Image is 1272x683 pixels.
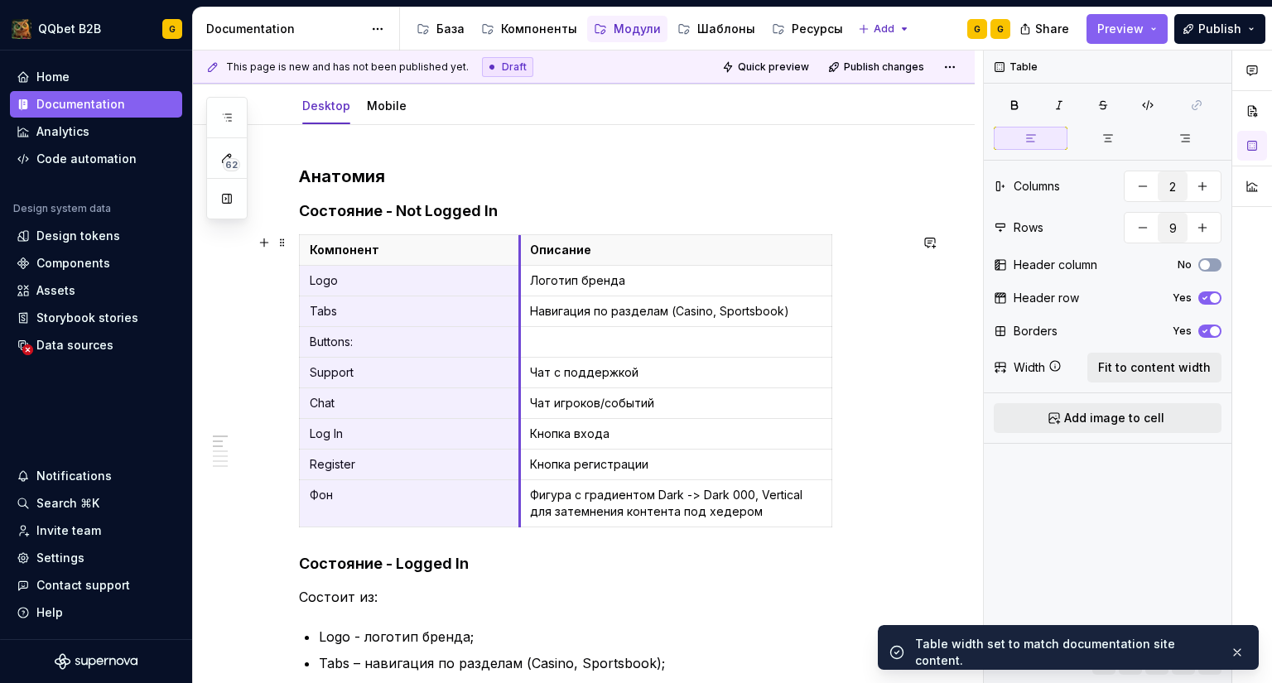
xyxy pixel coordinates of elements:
a: Home [10,64,182,90]
div: Data sources [36,337,113,354]
p: Чат с поддержкой [530,364,821,381]
button: Quick preview [717,55,817,79]
div: Borders [1014,323,1058,339]
button: Help [10,599,182,626]
a: Storybook stories [10,305,182,331]
p: Buttons: [310,334,509,350]
button: Share [1011,14,1080,44]
a: База [410,16,471,42]
a: Documentation [10,91,182,118]
svg: Supernova Logo [55,653,137,670]
span: Draft [502,60,527,74]
p: Register [310,456,509,473]
div: Header row [1014,290,1079,306]
div: Invite team [36,522,101,539]
a: Модули [587,16,667,42]
label: Yes [1173,325,1192,338]
strong: Состояние - Not Logged In [299,202,498,219]
div: G [997,22,1004,36]
button: Add image to cell [994,403,1221,433]
div: Design tokens [36,228,120,244]
img: 491028fe-7948-47f3-9fb2-82dab60b8b20.png [12,19,31,39]
p: Фигура с градиентом Dark -> Dark 000, Vertical для затемнения контента под хедером [530,487,821,520]
div: Analytics [36,123,89,140]
div: Search ⌘K [36,495,99,512]
div: Documentation [206,21,363,37]
p: Log In [310,426,509,442]
div: Contact support [36,577,130,594]
a: Ресурсы [765,16,850,42]
a: Analytics [10,118,182,145]
div: Documentation [36,96,125,113]
div: Table width set to match documentation site content. [915,636,1217,669]
button: QQbet B2BG [3,11,189,46]
a: Desktop [302,99,350,113]
p: Tabs – навигация по разделам (Casino, Sportsbook); [319,653,908,673]
div: Шаблоны [697,21,755,37]
div: База [436,21,465,37]
div: Assets [36,282,75,299]
div: Компоненты [501,21,577,37]
div: Storybook stories [36,310,138,326]
h3: Анатомия [299,165,908,188]
div: Width [1014,359,1045,376]
button: Contact support [10,572,182,599]
span: Publish [1198,21,1241,37]
p: Описание [530,242,821,258]
p: Logo - логотип бренда; [319,627,908,647]
a: Design tokens [10,223,182,249]
button: Publish [1174,14,1265,44]
p: Кнопка входа [530,426,821,442]
div: Design system data [13,202,111,215]
div: Notifications [36,468,112,484]
div: Components [36,255,110,272]
strong: Состояние - Logged In [299,555,469,572]
a: Шаблоны [671,16,762,42]
p: Логотип бренда [530,272,821,289]
span: Preview [1097,21,1144,37]
a: Assets [10,277,182,304]
div: Page tree [410,12,850,46]
p: Состоит из: [299,587,908,607]
div: Settings [36,550,84,566]
div: Ресурсы [792,21,843,37]
a: Code automation [10,146,182,172]
span: This page is new and has not been published yet. [226,60,469,74]
a: Mobile [367,99,407,113]
button: Preview [1086,14,1168,44]
span: Add image to cell [1064,410,1164,426]
span: Fit to content width [1098,359,1211,376]
div: Code automation [36,151,137,167]
div: Help [36,604,63,621]
p: Logo [310,272,509,289]
a: Компоненты [475,16,584,42]
button: Add [853,17,915,41]
div: Mobile [360,88,413,123]
div: QQbet B2B [38,21,101,37]
span: Add [874,22,894,36]
div: Home [36,69,70,85]
p: Компонент [310,242,509,258]
span: 62 [223,158,240,171]
p: Tabs [310,303,509,320]
p: Support [310,364,509,381]
span: Quick preview [738,60,809,74]
p: Chat [310,395,509,411]
a: Settings [10,545,182,571]
div: Desktop [296,88,357,123]
button: Fit to content width [1087,353,1221,382]
div: Columns [1014,178,1060,195]
p: Фон [310,487,509,503]
div: Header column [1014,257,1097,273]
button: Publish changes [823,55,932,79]
p: Навигация по разделам (Casino, Sportsbook) [530,303,821,320]
label: Yes [1173,291,1192,305]
div: G [974,22,980,36]
button: Search ⌘K [10,490,182,517]
div: Модули [614,21,661,37]
span: Publish changes [844,60,924,74]
a: Data sources [10,332,182,358]
a: Components [10,250,182,277]
div: Rows [1014,219,1043,236]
